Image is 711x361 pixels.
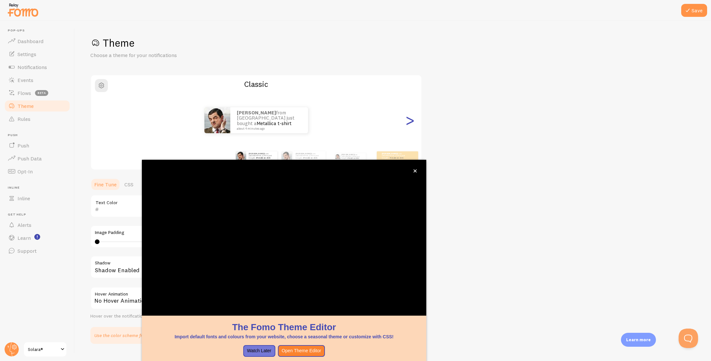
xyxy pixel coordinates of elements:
[335,154,340,159] img: Fomo
[17,103,34,109] span: Theme
[8,186,71,190] span: Inline
[237,127,300,130] small: about 4 minutes ago
[249,152,275,160] p: from [GEOGRAPHIC_DATA] just bought a
[94,332,176,339] p: Use the color scheme from your website
[237,110,302,130] p: from [GEOGRAPHIC_DATA] just bought a
[4,139,71,152] a: Push
[17,116,30,122] span: Rules
[281,151,292,162] img: Fomo
[237,110,276,116] strong: [PERSON_NAME]
[17,155,42,162] span: Push Data
[296,152,323,160] p: from [GEOGRAPHIC_DATA] just bought a
[90,313,285,319] div: Hover over the notification for preview
[150,321,419,333] h1: The Fomo Theme Editor
[8,133,71,137] span: Push
[390,157,404,159] a: Metallica t-shirt
[626,337,651,343] p: Learn more
[150,333,419,340] p: Import default fonts and colours from your website, choose a seasonal theme or customize with CSS!
[249,152,264,155] strong: [PERSON_NAME]
[17,51,36,57] span: Settings
[91,79,421,89] h2: Classic
[8,29,71,33] span: Pop-ups
[8,213,71,217] span: Get Help
[4,192,71,205] a: Inline
[4,244,71,257] a: Support
[4,99,71,112] a: Theme
[95,230,280,236] label: Image Padding
[236,151,246,162] img: Fomo
[4,165,71,178] a: Opt-In
[204,107,230,133] img: Fomo
[4,112,71,125] a: Rules
[17,222,31,228] span: Alerts
[90,178,120,191] a: Fine Tune
[17,168,33,175] span: Opt-In
[679,329,698,348] iframe: Help Scout Beacon - Open
[7,2,39,18] img: fomo-relay-logo-orange.svg
[4,231,71,244] a: Learn
[90,52,246,59] p: Choose a theme for your notifications
[249,159,274,160] small: about 4 minutes ago
[120,178,137,191] a: CSS
[17,248,37,254] span: Support
[4,35,71,48] a: Dashboard
[382,152,408,160] p: from [GEOGRAPHIC_DATA] just bought a
[382,152,397,155] strong: [PERSON_NAME]
[4,74,71,87] a: Events
[257,120,292,126] a: Metallica t-shirt
[278,345,325,357] button: Open Theme Editor
[412,168,419,174] button: close,
[17,235,31,241] span: Learn
[17,142,29,149] span: Push
[17,195,30,202] span: Inline
[406,97,414,144] div: Next slide
[90,36,695,50] h1: Theme
[17,77,33,83] span: Events
[4,87,71,99] a: Flows beta
[257,157,270,159] a: Metallica t-shirt
[23,342,67,357] a: Solara®
[17,90,31,96] span: Flows
[4,218,71,231] a: Alerts
[296,159,322,160] small: about 4 minutes ago
[621,333,656,347] div: Learn more
[4,61,71,74] a: Notifications
[90,287,285,309] div: No Hover Animation
[304,157,317,159] a: Metallica t-shirt
[296,152,311,155] strong: [PERSON_NAME]
[341,154,354,156] strong: [PERSON_NAME]
[4,152,71,165] a: Push Data
[17,38,43,44] span: Dashboard
[243,345,275,357] button: Watch Later
[17,64,47,70] span: Notifications
[35,90,48,96] span: beta
[28,345,59,353] span: Solara®
[34,234,40,240] svg: <p>Watch New Feature Tutorials!</p>
[382,159,407,160] small: about 4 minutes ago
[341,153,363,160] p: from [GEOGRAPHIC_DATA] just bought a
[90,256,285,279] div: Shadow Enabled
[4,48,71,61] a: Settings
[348,157,359,159] a: Metallica t-shirt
